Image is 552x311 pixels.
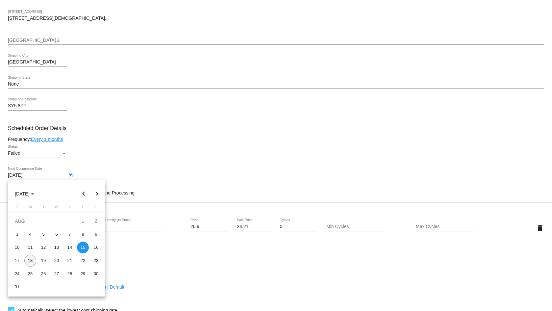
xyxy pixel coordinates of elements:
td: August 28, 2025 [63,267,76,280]
div: 31 [11,281,23,293]
td: August 20, 2025 [50,254,63,267]
div: 25 [24,268,36,280]
td: August 12, 2025 [37,241,50,254]
td: August 14, 2025 [63,241,76,254]
div: 22 [77,255,89,267]
td: August 19, 2025 [37,254,50,267]
td: August 13, 2025 [50,241,63,254]
div: 27 [51,268,63,280]
div: 21 [64,255,76,267]
div: 4 [24,228,36,240]
td: August 15, 2025 [76,241,89,254]
td: August 10, 2025 [11,241,24,254]
td: August 4, 2025 [24,228,37,241]
div: 7 [64,228,76,240]
th: Tuesday [37,205,50,212]
div: 9 [90,228,102,240]
td: August 8, 2025 [76,228,89,241]
div: 30 [90,268,102,280]
div: 18 [24,255,36,267]
div: 29 [77,268,89,280]
th: Saturday [89,205,103,212]
td: August 23, 2025 [89,254,103,267]
button: Previous month [77,187,90,200]
button: Choose month and year [10,187,39,200]
td: August 5, 2025 [37,228,50,241]
td: August 6, 2025 [50,228,63,241]
td: August 30, 2025 [89,267,103,280]
div: 16 [90,242,102,253]
div: 3 [11,228,23,240]
th: Sunday [11,205,24,212]
th: Wednesday [50,205,63,212]
td: August 29, 2025 [76,267,89,280]
td: AUG [11,215,76,228]
div: 15 [77,242,89,253]
div: 19 [38,255,49,267]
td: August 27, 2025 [50,267,63,280]
td: August 25, 2025 [24,267,37,280]
div: 14 [64,242,76,253]
div: 12 [38,242,49,253]
td: August 18, 2025 [24,254,37,267]
div: 10 [11,242,23,253]
td: August 1, 2025 [76,215,89,228]
th: Monday [24,205,37,212]
td: August 3, 2025 [11,228,24,241]
div: 13 [51,242,63,253]
div: 1 [77,215,89,227]
div: 23 [90,255,102,267]
div: 26 [38,268,49,280]
td: August 31, 2025 [11,280,24,294]
td: August 17, 2025 [11,254,24,267]
th: Friday [76,205,89,212]
td: August 16, 2025 [89,241,103,254]
div: 8 [77,228,89,240]
div: 24 [11,268,23,280]
td: August 7, 2025 [63,228,76,241]
div: 20 [51,255,63,267]
div: 5 [38,228,49,240]
div: 11 [24,242,36,253]
div: 2 [90,215,102,227]
div: 17 [11,255,23,267]
td: August 24, 2025 [11,267,24,280]
button: Next month [90,187,104,200]
td: August 11, 2025 [24,241,37,254]
span: [DATE] [15,191,34,196]
td: August 2, 2025 [89,215,103,228]
div: 6 [51,228,63,240]
div: 28 [64,268,76,280]
td: August 9, 2025 [89,228,103,241]
td: August 21, 2025 [63,254,76,267]
td: August 26, 2025 [37,267,50,280]
td: August 22, 2025 [76,254,89,267]
th: Thursday [63,205,76,212]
